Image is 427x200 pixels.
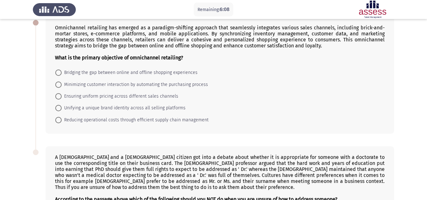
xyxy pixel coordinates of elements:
[33,1,76,18] img: Assess Talent Management logo
[62,93,178,100] span: Ensuring uniform pricing across different sales channels
[62,116,209,124] span: Reducing operational costs through efficient supply chain management
[62,81,208,88] span: Minimizing customer interaction by automating the purchasing process
[55,25,385,61] div: Omnichannel retailing has emerged as a paradigm-shifting approach that seamlessly integrates vari...
[351,1,394,18] img: Assessment logo of ASSESS English Language Assessment (3 Module) (Ad - IB)
[62,69,198,76] span: Bridging the gap between online and offline shopping experiences
[55,55,183,61] b: What is the primary objective of omnichannel retailing?
[220,6,229,12] span: 6:08
[62,104,186,112] span: Unifying a unique brand identity across all selling platforms
[198,6,229,14] p: Remaining:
